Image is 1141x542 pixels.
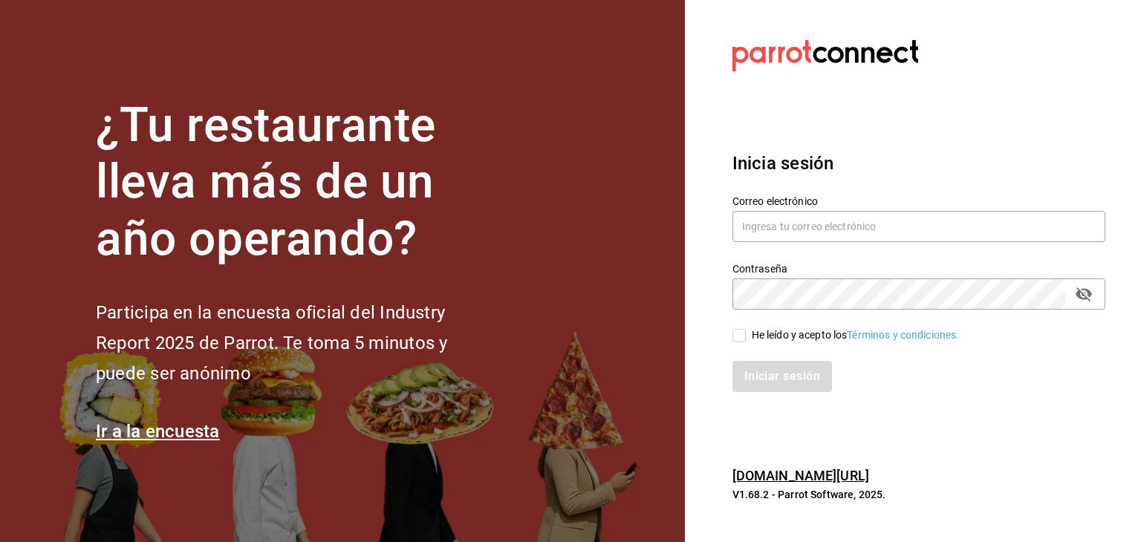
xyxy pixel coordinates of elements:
[732,211,1105,242] input: Ingresa tu correo electrónico
[96,298,497,388] h2: Participa en la encuesta oficial del Industry Report 2025 de Parrot. Te toma 5 minutos y puede se...
[732,195,1105,206] label: Correo electrónico
[732,263,1105,273] label: Contraseña
[96,97,497,268] h1: ¿Tu restaurante lleva más de un año operando?
[732,487,1105,502] p: V1.68.2 - Parrot Software, 2025.
[752,327,960,343] div: He leído y acepto los
[1071,281,1096,307] button: passwordField
[96,421,220,442] a: Ir a la encuesta
[847,329,959,341] a: Términos y condiciones.
[732,468,869,483] a: [DOMAIN_NAME][URL]
[732,150,1105,177] h3: Inicia sesión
